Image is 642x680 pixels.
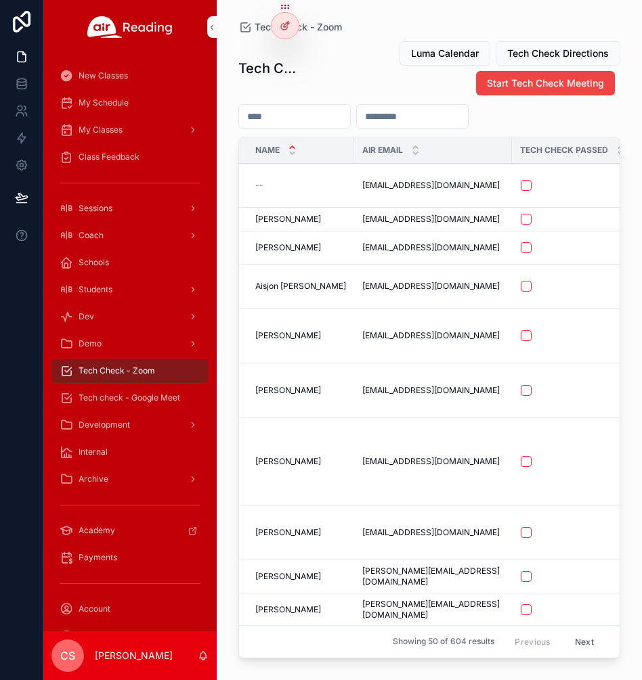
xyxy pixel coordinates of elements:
[362,599,504,620] a: [PERSON_NAME][EMAIL_ADDRESS][DOMAIN_NAME]
[51,64,209,88] a: New Classes
[51,545,209,570] a: Payments
[255,456,321,467] span: [PERSON_NAME]
[238,20,342,34] a: Tech Check - Zoom
[362,214,504,225] a: [EMAIL_ADDRESS][DOMAIN_NAME]
[255,385,346,396] a: [PERSON_NAME]
[51,250,209,275] a: Schools
[255,20,342,34] span: Tech Check - Zoom
[255,385,321,396] span: [PERSON_NAME]
[79,97,129,108] span: My Schedule
[51,196,209,221] a: Sessions
[79,447,108,457] span: Internal
[362,281,500,292] span: [EMAIL_ADDRESS][DOMAIN_NAME]
[79,525,115,536] span: Academy
[255,180,263,191] span: --
[255,242,321,253] span: [PERSON_NAME]
[393,637,494,648] span: Showing 50 of 604 results
[255,214,346,225] a: [PERSON_NAME]
[255,330,321,341] span: [PERSON_NAME]
[362,456,504,467] a: [EMAIL_ADDRESS][DOMAIN_NAME]
[238,59,303,78] h1: Tech Check
[51,518,209,543] a: Academy
[79,604,110,614] span: Account
[255,281,346,292] a: Aisjon [PERSON_NAME]
[51,304,209,329] a: Dev
[362,385,500,396] span: [EMAIL_ADDRESS][DOMAIN_NAME]
[255,604,321,615] span: [PERSON_NAME]
[51,440,209,464] a: Internal
[79,311,94,322] span: Dev
[255,527,346,538] a: [PERSON_NAME]
[362,180,500,191] span: [EMAIL_ADDRESS][DOMAIN_NAME]
[51,624,209,648] a: Substitute Applications
[79,70,128,81] span: New Classes
[79,631,166,641] span: Substitute Applications
[255,330,346,341] a: [PERSON_NAME]
[79,203,112,214] span: Sessions
[255,214,321,225] span: [PERSON_NAME]
[51,277,209,302] a: Students
[51,386,209,410] a: Tech check - Google Meet
[507,47,609,60] span: Tech Check Directions
[565,631,603,652] button: Next
[362,527,500,538] span: [EMAIL_ADDRESS][DOMAIN_NAME]
[362,330,504,341] a: [EMAIL_ADDRESS][DOMAIN_NAME]
[255,242,346,253] a: [PERSON_NAME]
[362,330,500,341] span: [EMAIL_ADDRESS][DOMAIN_NAME]
[362,242,500,253] span: [EMAIL_ADDRESS][DOMAIN_NAME]
[79,392,180,403] span: Tech check - Google Meet
[51,332,209,356] a: Demo
[79,284,112,295] span: Students
[79,552,117,563] span: Payments
[79,230,104,241] span: Coach
[51,359,209,383] a: Tech Check - Zoom
[400,41,490,66] button: Luma Calendar
[362,566,504,587] a: [PERSON_NAME][EMAIL_ADDRESS][DOMAIN_NAME]
[255,180,346,191] a: --
[51,413,209,437] a: Development
[255,456,346,467] a: [PERSON_NAME]
[255,604,346,615] a: [PERSON_NAME]
[51,223,209,248] a: Coach
[362,214,500,225] span: [EMAIL_ADDRESS][DOMAIN_NAME]
[95,649,173,662] p: [PERSON_NAME]
[362,281,504,292] a: [EMAIL_ADDRESS][DOMAIN_NAME]
[255,571,346,582] a: [PERSON_NAME]
[476,71,615,95] button: Start Tech Check Meeting
[79,420,130,430] span: Development
[43,54,217,631] div: scrollable content
[362,145,403,156] span: Air Email
[51,145,209,169] a: Class Feedback
[79,124,123,135] span: My Classes
[411,47,479,60] span: Luma Calendar
[362,385,504,396] a: [EMAIL_ADDRESS][DOMAIN_NAME]
[79,474,108,484] span: Archive
[87,16,173,38] img: App logo
[487,76,604,90] span: Start Tech Check Meeting
[79,338,102,349] span: Demo
[255,145,280,156] span: Name
[496,41,620,66] button: Tech Check Directions
[362,527,504,538] a: [EMAIL_ADDRESS][DOMAIN_NAME]
[79,152,140,162] span: Class Feedback
[79,257,109,268] span: Schools
[51,467,209,491] a: Archive
[51,597,209,621] a: Account
[520,145,608,156] span: Tech Check Passed
[51,91,209,115] a: My Schedule
[362,180,504,191] a: [EMAIL_ADDRESS][DOMAIN_NAME]
[255,571,321,582] span: [PERSON_NAME]
[362,456,500,467] span: [EMAIL_ADDRESS][DOMAIN_NAME]
[362,242,504,253] a: [EMAIL_ADDRESS][DOMAIN_NAME]
[79,365,155,376] span: Tech Check - Zoom
[255,527,321,538] span: [PERSON_NAME]
[60,648,75,664] span: CS
[51,118,209,142] a: My Classes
